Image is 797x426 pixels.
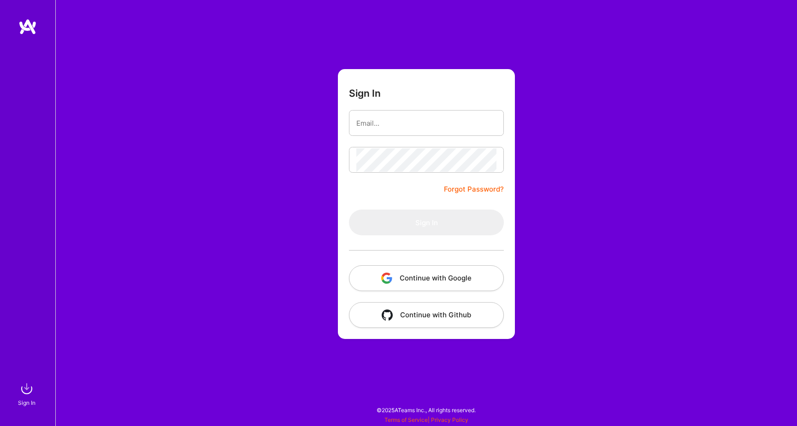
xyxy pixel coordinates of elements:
[349,210,504,235] button: Sign In
[55,398,797,421] div: © 2025 ATeams Inc., All rights reserved.
[381,273,392,284] img: icon
[18,18,37,35] img: logo
[349,302,504,328] button: Continue with Github
[18,398,35,408] div: Sign In
[18,379,36,398] img: sign in
[431,416,468,423] a: Privacy Policy
[382,309,393,321] img: icon
[19,379,36,408] a: sign inSign In
[349,88,381,99] h3: Sign In
[444,184,504,195] a: Forgot Password?
[384,416,468,423] span: |
[384,416,428,423] a: Terms of Service
[349,265,504,291] button: Continue with Google
[356,111,496,135] input: Email...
